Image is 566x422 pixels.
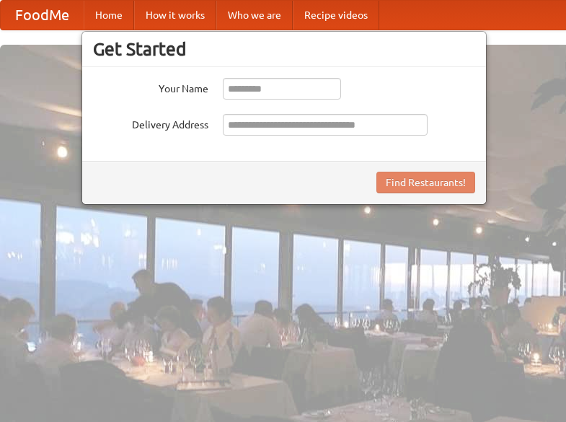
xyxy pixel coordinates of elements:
[93,114,208,132] label: Delivery Address
[84,1,134,30] a: Home
[1,1,84,30] a: FoodMe
[293,1,379,30] a: Recipe videos
[216,1,293,30] a: Who we are
[93,78,208,96] label: Your Name
[93,38,475,60] h3: Get Started
[134,1,216,30] a: How it works
[376,172,475,193] button: Find Restaurants!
